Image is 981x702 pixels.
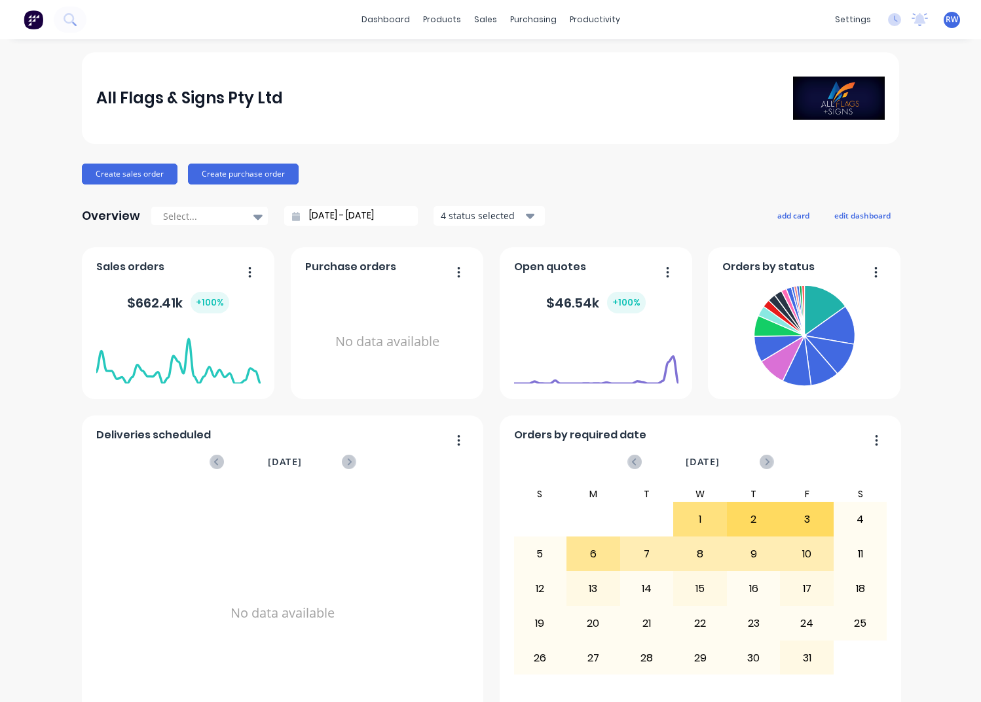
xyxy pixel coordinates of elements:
div: 20 [567,607,620,640]
div: 11 [834,538,887,570]
span: Sales orders [96,259,164,275]
div: All Flags & Signs Pty Ltd [96,85,283,111]
div: 10 [781,538,833,570]
div: Overview [82,203,140,229]
div: M [566,486,620,502]
span: Deliveries scheduled [96,427,211,443]
div: No data available [305,280,470,404]
button: edit dashboard [826,207,899,224]
div: 5 [514,538,566,570]
div: productivity [563,10,627,29]
div: 28 [621,642,673,675]
button: Create sales order [82,164,177,184]
div: 7 [621,538,673,570]
div: 31 [781,642,833,675]
div: W [673,486,727,502]
div: 23 [728,607,780,640]
a: dashboard [355,10,416,29]
div: 21 [621,607,673,640]
div: $ 46.54k [546,292,646,313]
span: [DATE] [686,455,720,469]
div: 4 status selected [441,209,523,222]
div: purchasing [504,10,563,29]
div: 30 [728,642,780,675]
div: 6 [567,538,620,570]
div: sales [468,10,504,29]
span: Orders by required date [514,427,646,443]
span: [DATE] [268,455,302,469]
div: 15 [674,572,726,605]
div: 22 [674,607,726,640]
div: T [727,486,781,502]
button: 4 status selected [434,206,545,226]
div: 4 [834,503,887,536]
div: 1 [674,503,726,536]
div: 12 [514,572,566,605]
button: add card [769,207,818,224]
div: 19 [514,607,566,640]
div: 16 [728,572,780,605]
div: S [834,486,887,502]
div: + 100 % [191,292,229,313]
span: RW [946,14,958,26]
span: Open quotes [514,259,586,275]
span: Orders by status [722,259,815,275]
button: Create purchase order [188,164,299,184]
div: 25 [834,607,887,640]
div: 18 [834,572,887,605]
div: 13 [567,572,620,605]
div: $ 662.41k [127,292,229,313]
div: S [513,486,567,502]
img: Factory [24,10,43,29]
img: All Flags & Signs Pty Ltd [793,77,885,120]
div: 2 [728,503,780,536]
div: 9 [728,538,780,570]
div: + 100 % [607,292,646,313]
div: 26 [514,642,566,675]
div: F [780,486,834,502]
div: settings [828,10,878,29]
div: 29 [674,642,726,675]
span: Purchase orders [305,259,396,275]
div: 14 [621,572,673,605]
div: 17 [781,572,833,605]
div: 8 [674,538,726,570]
div: 24 [781,607,833,640]
div: products [416,10,468,29]
div: T [620,486,674,502]
div: 3 [781,503,833,536]
div: 27 [567,642,620,675]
